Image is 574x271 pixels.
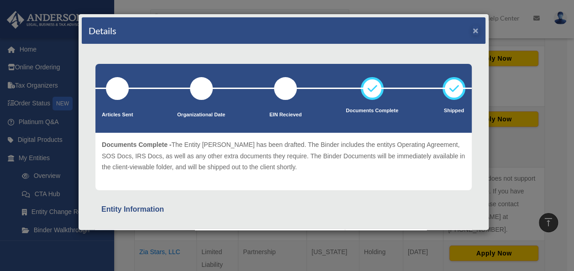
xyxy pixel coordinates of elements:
[89,24,116,37] h4: Details
[177,110,225,120] p: Organizational Date
[102,141,171,148] span: Documents Complete -
[269,110,302,120] p: EIN Recieved
[442,106,465,115] p: Shipped
[473,26,479,35] button: ×
[346,106,398,115] p: Documents Complete
[102,139,465,173] p: The Entity [PERSON_NAME] has been drafted. The Binder includes the entitys Operating Agreement, S...
[102,110,133,120] p: Articles Sent
[101,203,466,216] div: Entity Information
